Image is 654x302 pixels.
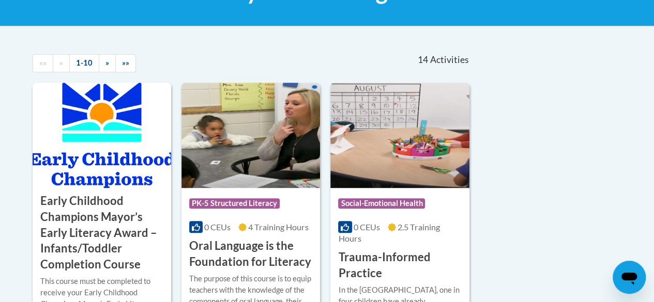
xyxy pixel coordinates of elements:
a: Next [99,54,116,72]
img: Course Logo [33,83,171,188]
span: 14 [418,54,428,66]
span: 0 CEUs [204,222,231,232]
span: PK-5 Structured Literacy [189,198,280,209]
span: Activities [430,54,468,66]
span: 4 Training Hours [248,222,309,232]
span: Social-Emotional Health [338,198,425,209]
span: 0 CEUs [354,222,380,232]
img: Course Logo [181,83,320,188]
a: 1-10 [69,54,99,72]
a: Previous [53,54,70,72]
a: Begining [33,54,53,72]
span: « [59,58,63,67]
span: «« [39,58,47,67]
span: » [105,58,109,67]
a: End [115,54,136,72]
h3: Early Childhood Champions Mayor’s Early Literacy Award – Infants/Toddler Completion Course [40,193,163,273]
h3: Oral Language is the Foundation for Literacy [189,238,312,270]
span: »» [122,58,129,67]
img: Course Logo [330,83,469,188]
iframe: Button to launch messaging window [613,261,646,294]
h3: Trauma-Informed Practice [338,249,461,281]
